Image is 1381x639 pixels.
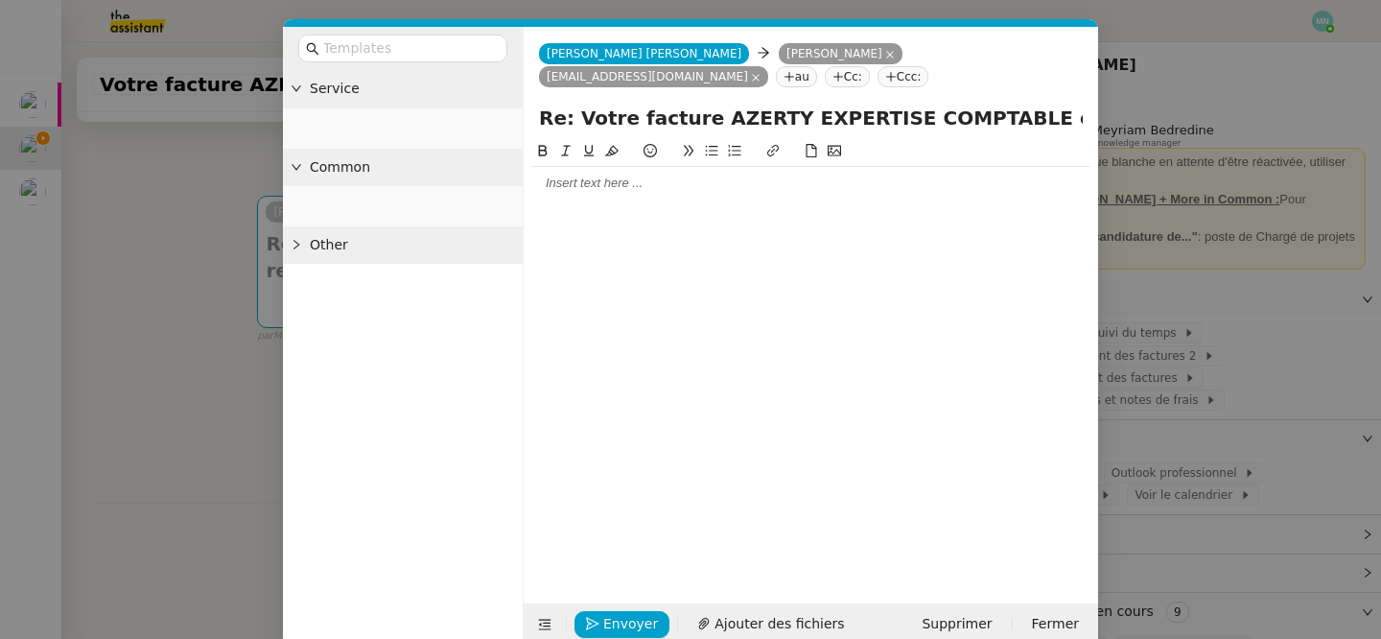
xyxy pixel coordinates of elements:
span: Envoyer [603,613,658,635]
input: Templates [323,37,496,59]
nz-tag: [PERSON_NAME] [779,43,902,64]
nz-tag: Cc: [825,66,870,87]
span: Fermer [1032,613,1079,635]
span: Other [310,234,515,256]
span: [PERSON_NAME] [PERSON_NAME] [547,47,741,60]
span: Service [310,78,515,100]
span: Ajouter des fichiers [714,613,844,635]
div: Common [283,149,523,186]
span: Common [310,156,515,178]
nz-tag: [EMAIL_ADDRESS][DOMAIN_NAME] [539,66,768,87]
button: Fermer [1020,611,1090,638]
nz-tag: Ccc: [878,66,929,87]
nz-tag: au [776,66,817,87]
input: Subject [539,104,1083,132]
button: Supprimer [910,611,1003,638]
button: Envoyer [574,611,669,638]
button: Ajouter des fichiers [686,611,855,638]
div: Service [283,70,523,107]
div: Other [283,226,523,264]
span: Supprimer [922,613,992,635]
